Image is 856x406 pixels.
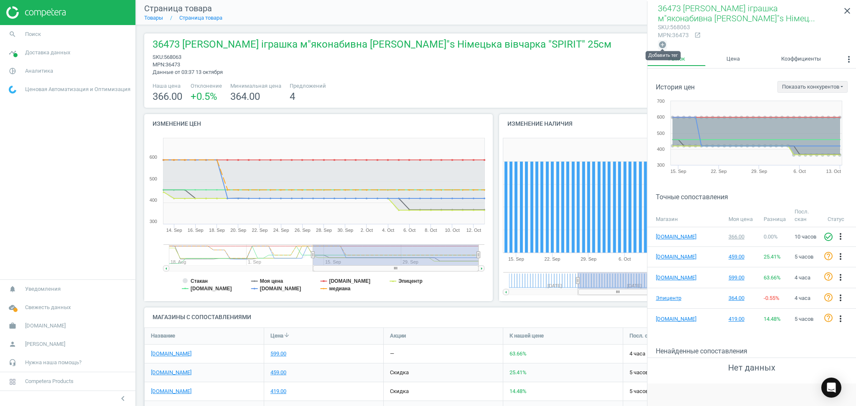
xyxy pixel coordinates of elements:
tspan: 10. Oct [445,228,459,233]
tspan: 30. Sep [337,228,353,233]
i: close [842,6,852,16]
tspan: 29. Sep [751,169,767,174]
tspan: 8. Oct [425,228,437,233]
span: Акции [390,332,406,340]
i: more_vert [836,314,846,324]
span: 364.00 [230,91,260,102]
i: open_in_new [694,32,701,38]
th: Статус [823,204,856,227]
span: Данные от 03:37 13 октября [153,69,223,75]
i: add_circle [658,41,667,49]
a: Коэффициенты [761,52,842,66]
div: 366.00 [729,233,756,241]
a: [DOMAIN_NAME] [656,274,698,282]
tspan: 14. Sep [166,228,182,233]
span: Отклонение [191,82,222,90]
i: arrow_downward [283,332,290,338]
span: К нашей цене [510,332,544,340]
span: 4 часа [795,295,810,301]
button: Показать конкурентов [777,81,848,93]
tspan: 6. Oct [794,169,806,174]
div: Open Intercom Messenger [821,378,841,398]
th: Посл. скан [790,204,823,227]
tspan: [DOMAIN_NAME] [260,286,301,292]
img: ajHJNr6hYgQAAAAASUVORK5CYII= [6,6,66,19]
button: more_vert [836,272,846,283]
i: check_circle_outline [823,232,833,242]
h4: Изменение наличия [499,114,670,134]
tspan: 18. Sep [209,228,225,233]
i: timeline [5,45,20,61]
span: [DOMAIN_NAME] [25,322,66,330]
text: 500 [657,131,665,136]
i: more_vert [836,231,846,241]
span: sku : [153,54,164,60]
i: person [5,336,20,352]
tspan: 22. Sep [545,256,560,261]
text: 300 [657,162,665,167]
img: wGWNvw8QSZomAAAAABJRU5ErkJggg== [9,86,16,94]
span: 36473 [PERSON_NAME] іграшка м"яконабивна [PERSON_NAME]"s Німец... [658,3,815,23]
span: 5 часов [795,316,813,322]
button: chevron_left [112,393,133,404]
tspan: [DOMAIN_NAME] [329,278,370,284]
span: 14.48 % [764,316,781,322]
span: Наша цена [153,82,182,90]
button: more_vert [836,293,846,304]
tspan: 24. Sep [273,228,289,233]
span: скидка [390,369,409,376]
i: help_outline [823,313,833,323]
a: Эпицентр [656,294,698,302]
tspan: 22. Sep [711,169,727,174]
button: more_vert [836,251,846,262]
i: help_outline [823,292,833,302]
tspan: 29. Sep [581,256,596,261]
span: Доставка данных [25,49,70,56]
i: cloud_done [5,299,20,315]
span: sku [658,24,669,30]
i: help_outline [823,251,833,261]
span: 25.41 % [510,369,527,376]
span: [PERSON_NAME] [25,340,65,348]
span: 63.66 % [764,274,781,281]
text: 400 [657,147,665,152]
span: Свежесть данных [25,304,71,311]
span: Название [151,332,175,340]
button: more_vert [836,314,846,325]
span: 4 часа назад [629,350,736,358]
a: Товары [144,15,163,21]
h3: Точные сопоставления [656,193,856,201]
button: more_vert [842,52,856,69]
button: more_vert [836,231,846,242]
div: 364.00 [729,294,756,302]
a: [DOMAIN_NAME] [656,233,698,241]
span: Competera Products [25,378,74,385]
span: Цена [270,332,283,340]
div: 419.00 [270,388,286,395]
a: Цена [706,52,760,66]
text: 500 [150,176,157,181]
h4: Изменение цен [144,114,493,134]
span: 25.41 % [764,254,781,260]
span: Предложений [290,82,326,90]
i: chevron_left [118,393,128,403]
tspan: 16. Sep [188,228,204,233]
tspan: 6. Oct [403,228,415,233]
tspan: медиана [329,286,350,292]
a: [DOMAIN_NAME] [656,253,698,261]
tspan: 28. Sep [316,228,332,233]
div: — [390,350,394,358]
th: Магазин [647,204,724,227]
a: [DOMAIN_NAME] [656,315,698,323]
tspan: 4. Oct [382,228,394,233]
tspan: 13. Oct [826,169,841,174]
tspan: 15. Sep [670,169,686,174]
span: 4 часа [795,274,810,281]
span: Минимальная цена [230,82,281,90]
text: 600 [657,114,665,119]
div: 599.00 [270,350,286,358]
span: 5 часов назад [629,369,736,376]
span: 5 часов [795,254,813,260]
span: 63.66 % [510,350,527,357]
span: mpn : [153,61,166,68]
